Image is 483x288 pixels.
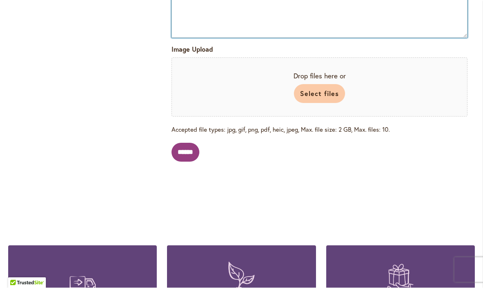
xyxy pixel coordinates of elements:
span: Accepted file types: jpg, gif, png, pdf, heic, jpeg, Max. file size: 2 GB, Max. files: 10. [172,120,467,134]
button: select files, image upload [294,85,345,103]
label: Image Upload [172,45,213,55]
span: Drop files here or [185,71,454,81]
